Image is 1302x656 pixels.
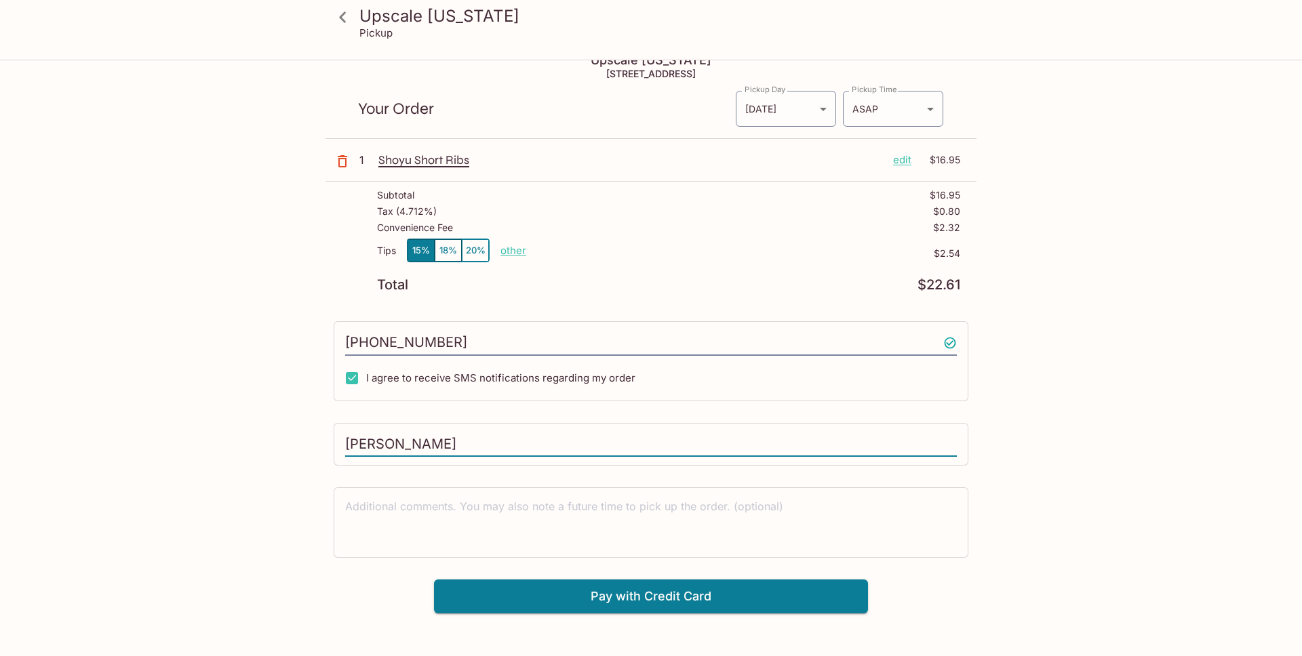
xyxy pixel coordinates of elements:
button: other [500,244,526,257]
div: ASAP [843,91,943,127]
p: Subtotal [377,190,414,201]
p: Your Order [358,102,735,115]
input: Enter phone number [345,330,957,356]
label: Pickup Time [852,84,897,95]
label: Pickup Day [745,84,785,95]
p: $16.95 [930,190,960,201]
button: 15% [408,239,435,262]
p: Shoyu Short Ribs [378,152,882,167]
button: 18% [435,239,462,262]
h5: [STREET_ADDRESS] [325,68,976,79]
p: Total [377,279,408,291]
h3: Upscale [US_STATE] [359,5,966,26]
p: Pickup [359,26,393,39]
p: $2.32 [933,222,960,233]
div: [DATE] [736,91,836,127]
p: Tips [377,245,396,256]
p: $2.54 [526,248,960,259]
p: edit [893,152,911,167]
p: $16.95 [920,152,960,167]
h4: Upscale [US_STATE] [325,53,976,68]
button: Pay with Credit Card [434,579,868,613]
p: 1 [359,152,373,167]
p: $22.61 [918,279,960,291]
button: 20% [462,239,489,262]
input: Enter first and last name [345,432,957,457]
p: $0.80 [933,206,960,217]
p: Convenience Fee [377,222,453,233]
p: Tax ( 4.712% ) [377,206,437,217]
span: I agree to receive SMS notifications regarding my order [366,371,635,384]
